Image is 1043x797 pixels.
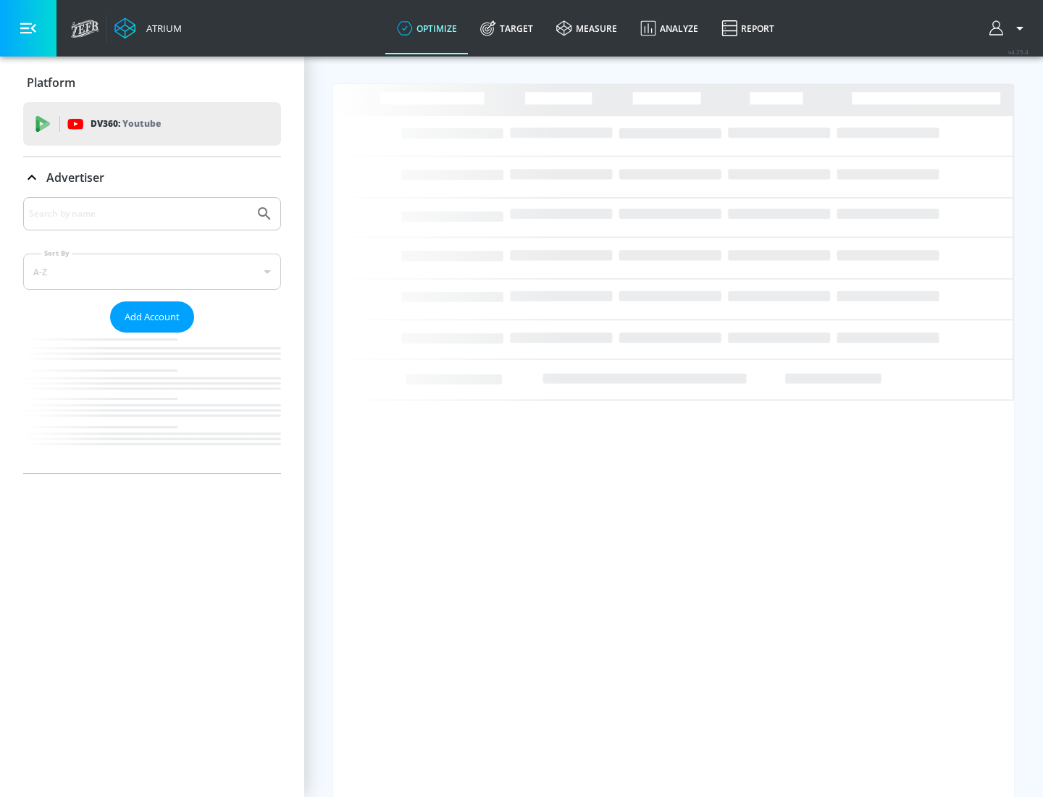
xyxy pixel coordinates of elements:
[114,17,182,39] a: Atrium
[1008,48,1029,56] span: v 4.25.4
[710,2,786,54] a: Report
[23,157,281,198] div: Advertiser
[125,309,180,325] span: Add Account
[110,301,194,333] button: Add Account
[46,170,104,185] p: Advertiser
[91,116,161,132] p: DV360:
[385,2,469,54] a: optimize
[122,116,161,131] p: Youtube
[29,204,248,223] input: Search by name
[469,2,545,54] a: Target
[23,102,281,146] div: DV360: Youtube
[545,2,629,54] a: measure
[23,333,281,473] nav: list of Advertiser
[23,254,281,290] div: A-Z
[23,62,281,103] div: Platform
[23,197,281,473] div: Advertiser
[27,75,75,91] p: Platform
[629,2,710,54] a: Analyze
[41,249,72,258] label: Sort By
[141,22,182,35] div: Atrium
